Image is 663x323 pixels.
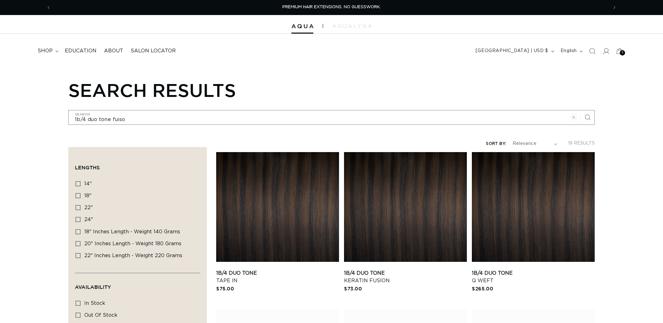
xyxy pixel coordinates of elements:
span: English [561,48,577,54]
input: Search [69,110,594,124]
summary: Search [585,44,599,58]
button: Next announcement [608,2,621,13]
button: Clear search term [567,110,581,124]
span: shop [38,48,53,54]
a: 1B/4 Duo Tone Q Weft [472,269,595,284]
label: Sort by: [486,142,506,146]
span: Out of stock [84,313,117,318]
img: aqualyna.com [332,24,372,28]
a: 1B/4 Duo Tone Tape In [216,269,339,284]
summary: Availability (0 selected) [75,273,200,296]
summary: Lengths (0 selected) [75,154,200,176]
span: 20" Inches length - Weight 180 grams [84,241,181,246]
span: Lengths [75,165,100,170]
span: 24" [84,217,93,222]
span: 19 results [568,141,595,146]
a: About [100,44,127,58]
span: Availability [75,284,111,290]
span: 5 [622,50,624,56]
span: 14" [84,181,92,186]
a: 1B/4 Duo Tone Keratin Fusion [344,269,467,284]
span: PREMIUM HAIR EXTENSIONS. NO GUESSWORK. [282,5,381,9]
button: [GEOGRAPHIC_DATA] | USD $ [472,45,557,57]
span: 18" [84,193,91,198]
a: Education [61,44,100,58]
summary: shop [34,44,61,58]
span: 22" [84,205,93,210]
span: Education [65,48,97,54]
span: [GEOGRAPHIC_DATA] | USD $ [476,48,548,54]
span: Salon Locator [131,48,176,54]
button: Previous announcement [42,2,55,13]
h1: Search results [68,79,595,101]
img: Aqua Hair Extensions [291,24,313,29]
span: About [104,48,123,54]
button: Search [581,110,594,124]
span: In stock [84,301,105,306]
button: English [557,45,585,57]
a: Salon Locator [127,44,180,58]
span: 18" Inches length - Weight 140 grams [84,229,180,234]
span: 22" Inches length - Weight 220 grams [84,253,182,258]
